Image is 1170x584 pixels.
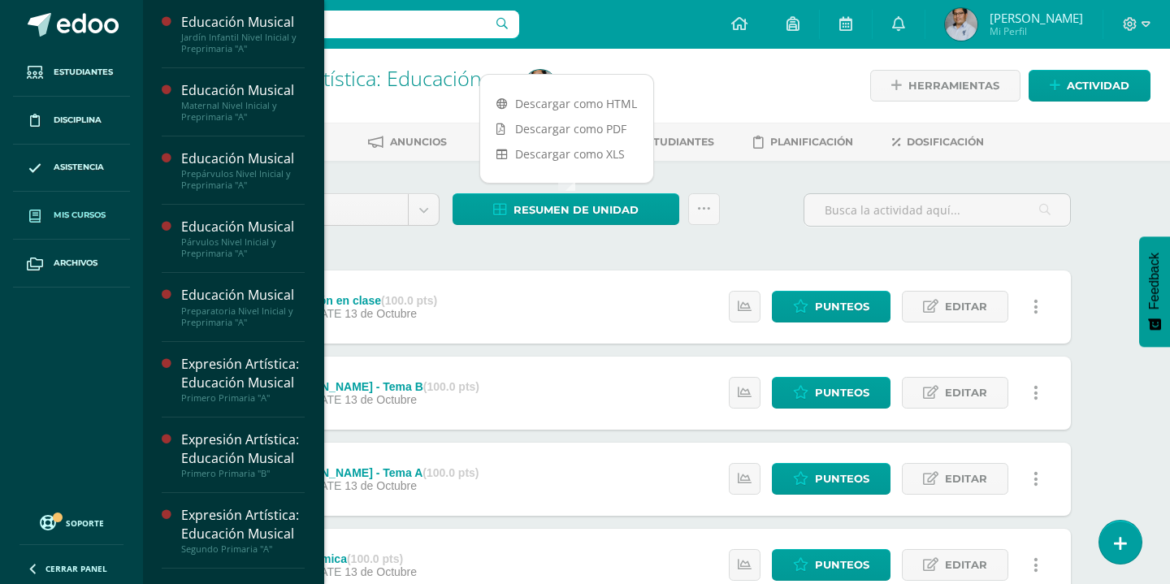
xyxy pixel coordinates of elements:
a: Herramientas [870,70,1020,102]
div: Educación Musical [181,286,305,305]
a: Unidad 4 [243,194,439,225]
div: Mi [PERSON_NAME] - Tema B [262,380,479,393]
a: Disciplina [13,97,130,145]
h1: Expresión Artística: Educación Musical [205,67,505,89]
a: Descargar como HTML [480,91,653,116]
input: Busca un usuario... [154,11,519,38]
strong: (100.0 pts) [381,294,437,307]
span: Cerrar panel [45,563,107,574]
span: Archivos [54,257,97,270]
a: Expresión Artística: Educación Musical [205,64,557,92]
div: Primero Primaria "A" [181,392,305,404]
img: edf14e01bdf5edef23c3d5be4ca601bb.png [945,8,977,41]
span: Resumen de unidad [513,195,639,225]
a: Planificación [753,129,853,155]
div: Expresión Artística: Educación Musical [181,430,305,468]
span: Punteos [815,464,869,494]
a: Expresión Artística: Educación MusicalPrimero Primaria "A" [181,355,305,404]
div: Primero Primaria "B" [181,468,305,479]
strong: (100.0 pts) [423,380,479,393]
a: Punteos [772,549,890,581]
span: Disciplina [54,114,102,127]
span: Herramientas [908,71,999,101]
a: Mis cursos [13,192,130,240]
span: Mi Perfil [990,24,1083,38]
a: Asistencia [13,145,130,193]
span: Punteos [815,550,869,580]
span: Punteos [815,378,869,408]
span: Mis cursos [54,209,106,222]
span: Dosificación [907,136,984,148]
div: Prepárvulos Nivel Inicial y Preprimaria "A" [181,168,305,191]
span: Estudiantes [54,66,113,79]
a: Educación MusicalJardín Infantil Nivel Inicial y Preprimaria "A" [181,13,305,54]
span: Feedback [1147,253,1162,309]
div: Quinto Primaria 'B' [205,89,505,105]
a: Educación MusicalPárvulos Nivel Inicial y Preprimaria "A" [181,218,305,259]
span: Editar [945,464,987,494]
div: Párvulos Nivel Inicial y Preprimaria "A" [181,236,305,259]
button: Feedback - Mostrar encuesta [1139,236,1170,347]
span: 13 de Octubre [344,307,417,320]
a: Descargar como XLS [480,141,653,167]
span: Unidad 4 [255,194,396,225]
div: Educación Musical [181,13,305,32]
a: Educación MusicalPrepárvulos Nivel Inicial y Preprimaria "A" [181,149,305,191]
a: Punteos [772,291,890,322]
a: Educación MusicalPreparatoria Nivel Inicial y Preprimaria "A" [181,286,305,327]
div: Preparatoria Nivel Inicial y Preprimaria "A" [181,305,305,328]
img: edf14e01bdf5edef23c3d5be4ca601bb.png [524,70,557,102]
span: Actividad [1067,71,1129,101]
span: 13 de Octubre [344,393,417,406]
span: Punteos [815,292,869,322]
strong: (100.0 pts) [422,466,479,479]
div: Educación Musical [181,149,305,168]
a: Archivos [13,240,130,288]
a: Resumen de unidad [453,193,679,225]
a: Estudiantes [617,129,714,155]
div: Educación Musical [181,81,305,100]
span: Anuncios [390,136,447,148]
strong: (100.0 pts) [347,552,403,565]
span: Editar [945,292,987,322]
a: Soporte [19,511,123,533]
div: Educación Musical [181,218,305,236]
span: Estudiantes [640,136,714,148]
input: Busca la actividad aquí... [804,194,1070,226]
span: 13 de Octubre [344,565,417,578]
div: Expresión Artística: Educación Musical [181,506,305,543]
div: Segundo Primaria "A" [181,543,305,555]
span: Editar [945,550,987,580]
div: Maternal Nivel Inicial y Preprimaria "A" [181,100,305,123]
span: [PERSON_NAME] [990,10,1083,26]
a: Estudiantes [13,49,130,97]
a: Actividad [1029,70,1150,102]
span: Editar [945,378,987,408]
a: Punteos [772,377,890,409]
a: Dosificación [892,129,984,155]
a: Expresión Artística: Educación MusicalPrimero Primaria "B" [181,430,305,479]
a: Anuncios [368,129,447,155]
div: Expresión Artística: Educación Musical [181,355,305,392]
span: 13 de Octubre [344,479,417,492]
a: Punteos [772,463,890,495]
div: Mi [PERSON_NAME] - Tema A [262,466,479,479]
span: Asistencia [54,161,104,174]
span: Soporte [66,517,104,529]
a: Expresión Artística: Educación MusicalSegundo Primaria "A" [181,506,305,555]
div: Participación en clase [262,294,437,307]
div: Lectura Rítmica [262,552,417,565]
a: Descargar como PDF [480,116,653,141]
a: Educación MusicalMaternal Nivel Inicial y Preprimaria "A" [181,81,305,123]
span: Planificación [770,136,853,148]
div: Jardín Infantil Nivel Inicial y Preprimaria "A" [181,32,305,54]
